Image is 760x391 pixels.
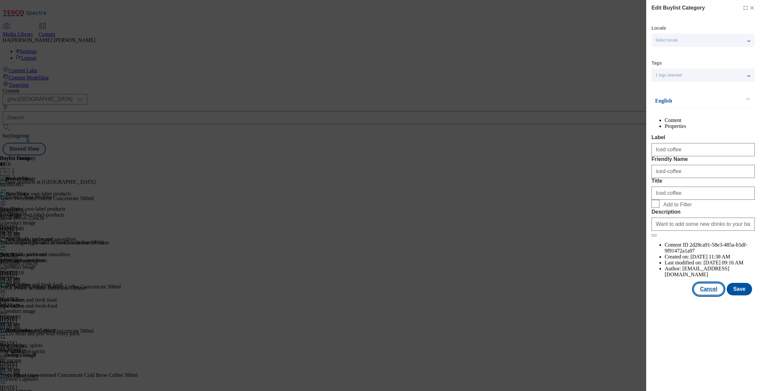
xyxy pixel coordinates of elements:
[665,242,755,254] li: Content ID
[651,165,755,178] input: Enter Friendly Name
[665,260,755,266] li: Last modified on:
[693,283,724,295] button: Cancel
[665,117,755,123] li: Content
[651,156,755,162] label: Friendly Name
[665,242,747,254] span: 2d28ca91-58e3-485a-b5df-9f91472a1a97
[727,283,752,295] button: Save
[651,61,662,65] label: Tags
[704,260,744,265] span: [DATE] 09:16 AM
[665,123,755,129] li: Properties
[651,209,755,215] label: Description
[665,266,729,277] span: [EMAIL_ADDRESS][DOMAIN_NAME]
[665,254,755,260] li: Created on:
[651,187,755,200] input: Enter Title
[655,98,724,104] p: English
[651,218,755,231] input: Enter Description
[651,34,754,47] button: Select locale
[651,135,755,140] label: Label
[665,266,755,278] li: Author:
[651,143,755,156] input: Enter Label
[690,254,730,259] span: [DATE] 11:38 AM
[655,38,678,43] span: Select locale
[651,26,666,30] label: Locale
[655,73,682,78] span: 1 tags selected
[651,4,705,12] h4: Edit Buylist Category
[663,202,692,208] span: Add to Filter
[651,178,755,184] label: Title
[651,69,754,82] button: 1 tags selected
